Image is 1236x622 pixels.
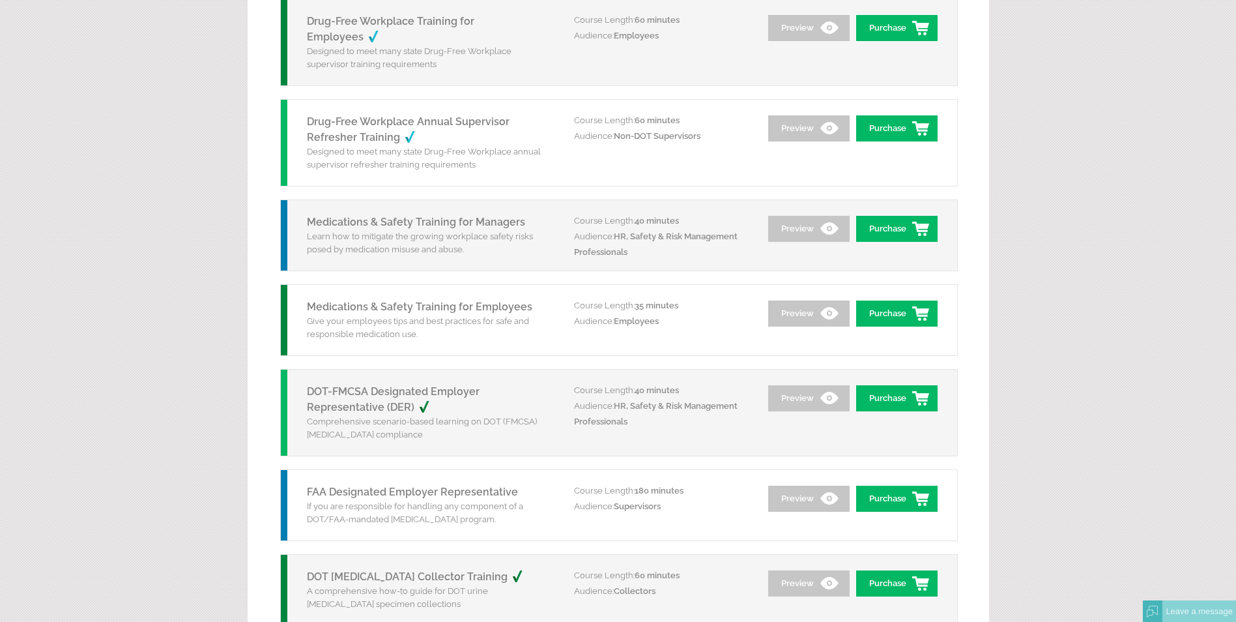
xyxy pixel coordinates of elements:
p: Audience: [574,128,750,144]
span: Employees [614,31,659,40]
span: 60 minutes [635,15,680,25]
a: Drug-Free Workplace Training for Employees [307,15,474,43]
a: DOT-FMCSA Designated Employer Representative (DER) [307,385,480,413]
span: Give your employees tips and best practices for safe and responsible medication use. [307,316,529,339]
p: Audience: [574,229,750,260]
a: Purchase [856,216,938,242]
p: Course Length: [574,213,750,229]
div: Leave a message [1162,600,1236,622]
span: Employees [614,316,659,326]
a: Medications & Safety Training for Employees [307,301,532,313]
a: Purchase [856,115,938,141]
p: Course Length: [574,298,750,314]
a: Preview [768,385,850,411]
span: Comprehensive scenario-based learning on DOT (FMCSA) [MEDICAL_DATA] compliance [307,417,537,439]
a: Preview [768,570,850,597]
p: Audience: [574,398,750,430]
span: Designed to meet many state Drug-Free Workplace annual supervisor refresher training requirements [307,147,541,170]
span: Learn how to mitigate the growing workplace safety risks posed by medication misuse and abuse. [307,231,533,254]
span: HR, Safety & Risk Management Professionals [574,401,738,426]
span: 180 minutes [635,486,683,496]
span: Collectors [614,586,655,596]
p: Course Length: [574,12,750,28]
p: Course Length: [574,483,750,499]
a: Purchase [856,570,938,597]
a: Purchase [856,486,938,512]
span: 40 minutes [635,216,679,226]
img: Offline [1147,606,1158,617]
a: Preview [768,216,850,242]
span: Supervisors [614,501,661,511]
span: Designed to meet many state Drug-Free Workplace supervisor training requirements [307,46,511,69]
p: If you are responsible for handling any component of a DOT/FAA-mandated [MEDICAL_DATA] program. [307,500,554,526]
p: Course Length: [574,383,750,398]
p: Course Length: [574,113,750,128]
span: 40 minutes [635,385,679,395]
span: Non-DOT Supervisors [614,131,700,141]
p: Audience: [574,314,750,329]
span: 35 minutes [635,301,678,310]
a: Preview [768,115,850,141]
a: Purchase [856,301,938,327]
a: Preview [768,486,850,512]
p: A comprehensive how-to guide for DOT urine [MEDICAL_DATA] specimen collections [307,585,554,611]
a: Drug-Free Workplace Annual Supervisor Refresher Training [307,115,510,143]
p: Audience: [574,28,750,44]
p: Course Length: [574,568,750,584]
p: Audience: [574,584,750,599]
a: Preview [768,301,850,327]
a: FAA Designated Employer Representative [307,486,518,498]
span: HR, Safety & Risk Management Professionals [574,231,738,257]
a: Medications & Safety Training for Managers [307,216,525,228]
a: Purchase [856,385,938,411]
p: Audience: [574,499,750,514]
a: Purchase [856,15,938,41]
span: 60 minutes [635,115,680,125]
a: DOT [MEDICAL_DATA] Collector Training [307,570,537,583]
a: Preview [768,15,850,41]
span: 60 minutes [635,570,680,580]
